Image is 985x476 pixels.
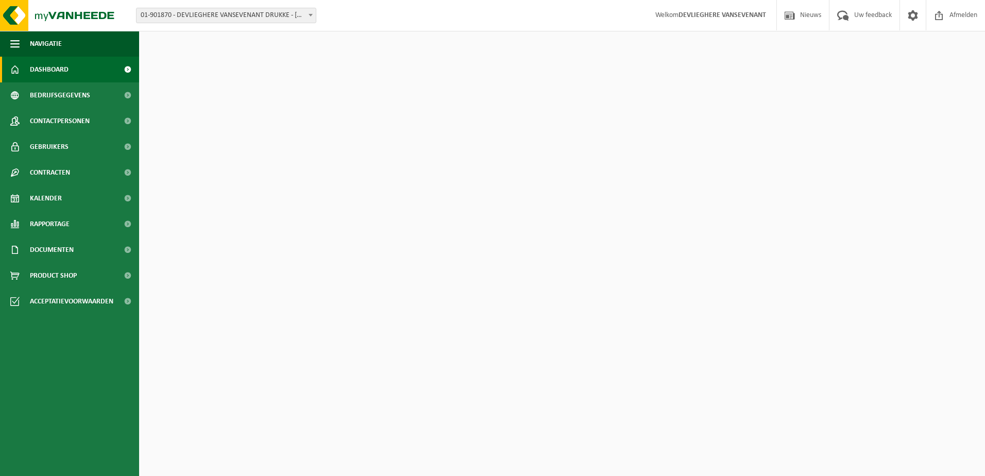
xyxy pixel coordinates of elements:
span: Kalender [30,185,62,211]
span: 01-901870 - DEVLIEGHERE VANSEVENANT DRUKKE - OUDENBURG [137,8,316,23]
span: Bedrijfsgegevens [30,82,90,108]
span: Navigatie [30,31,62,57]
span: Product Shop [30,263,77,288]
span: Dashboard [30,57,69,82]
strong: DEVLIEGHERE VANSEVENANT [678,11,766,19]
span: Contracten [30,160,70,185]
span: Documenten [30,237,74,263]
span: Acceptatievoorwaarden [30,288,113,314]
span: Rapportage [30,211,70,237]
span: Gebruikers [30,134,69,160]
span: Contactpersonen [30,108,90,134]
